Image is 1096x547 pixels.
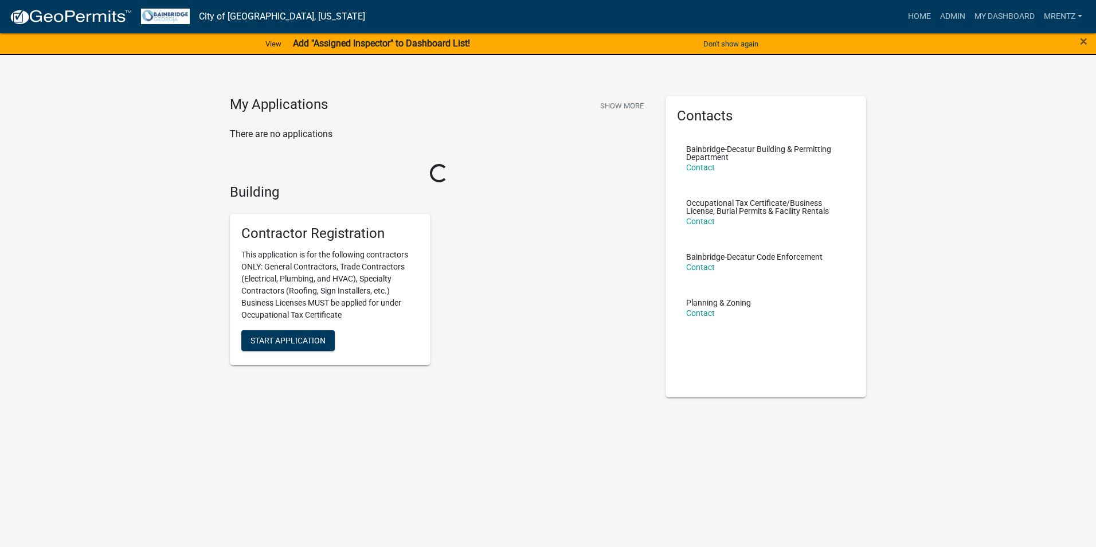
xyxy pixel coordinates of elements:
h4: My Applications [230,96,328,114]
a: Contact [686,217,715,226]
a: My Dashboard [970,6,1039,28]
strong: Add "Assigned Inspector" to Dashboard List! [293,38,470,49]
a: View [261,34,286,53]
h5: Contractor Registration [241,225,419,242]
span: Start Application [250,336,326,345]
p: There are no applications [230,127,648,141]
p: Bainbridge-Decatur Building & Permitting Department [686,145,846,161]
a: City of [GEOGRAPHIC_DATA], [US_STATE] [199,7,365,26]
span: × [1080,33,1087,49]
button: Don't show again [699,34,763,53]
h5: Contacts [677,108,855,124]
img: City of Bainbridge, Georgia [141,9,190,24]
h4: Building [230,184,648,201]
a: Home [903,6,935,28]
a: Contact [686,163,715,172]
p: Planning & Zoning [686,299,751,307]
a: Admin [935,6,970,28]
button: Close [1080,34,1087,48]
button: Start Application [241,330,335,351]
a: Contact [686,308,715,318]
a: Mrentz [1039,6,1087,28]
button: Show More [596,96,648,115]
p: Occupational Tax Certificate/Business License, Burial Permits & Facility Rentals [686,199,846,215]
p: Bainbridge-Decatur Code Enforcement [686,253,823,261]
a: Contact [686,263,715,272]
p: This application is for the following contractors ONLY: General Contractors, Trade Contractors (E... [241,249,419,321]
